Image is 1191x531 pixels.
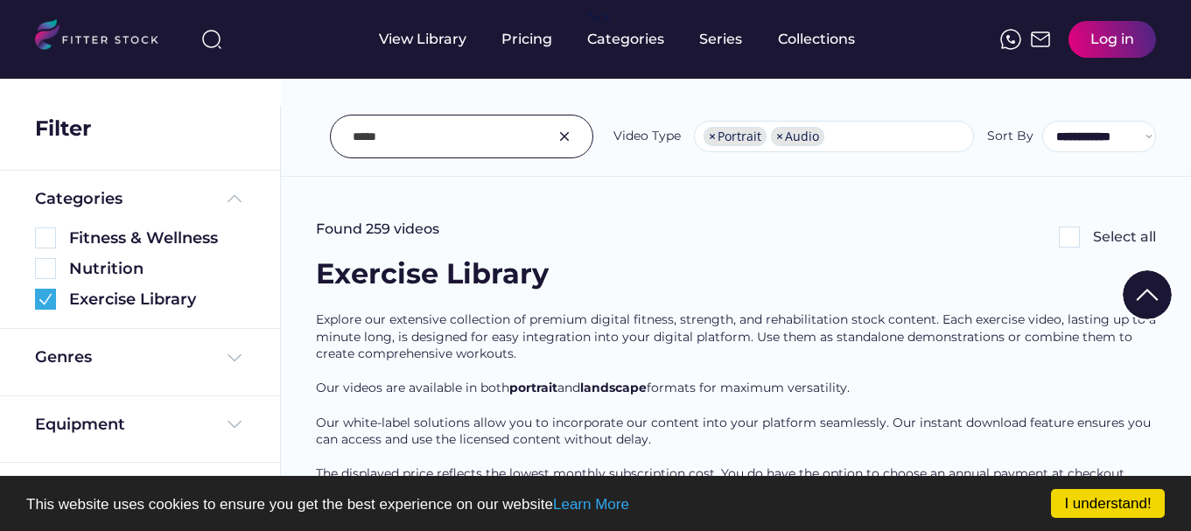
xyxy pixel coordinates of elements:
[1090,30,1134,49] div: Log in
[501,30,552,49] div: Pricing
[316,255,549,294] div: Exercise Library
[613,128,681,145] div: Video Type
[987,128,1033,145] div: Sort By
[224,188,245,209] img: Frame%20%285%29.svg
[509,380,557,395] span: portrait
[35,227,56,248] img: Rectangle%205126.svg
[704,127,767,146] li: Portrait
[35,346,92,368] div: Genres
[35,258,56,279] img: Rectangle%205126.svg
[35,188,123,210] div: Categories
[379,30,466,49] div: View Library
[69,289,245,311] div: Exercise Library
[316,311,1159,361] span: Explore our extensive collection of premium digital fitness, strength, and rehabilitation stock c...
[709,130,716,143] span: ×
[316,415,1154,448] span: Our white-label solutions allow you to incorporate our content into your platform seamlessly. Our...
[35,114,91,143] div: Filter
[69,258,245,280] div: Nutrition
[69,227,245,249] div: Fitness & Wellness
[316,380,509,395] span: Our videos are available in both
[316,220,439,239] div: Found 259 videos
[553,496,629,513] a: Learn More
[776,130,783,143] span: ×
[224,414,245,435] img: Frame%20%284%29.svg
[224,347,245,368] img: Frame%20%284%29.svg
[771,127,824,146] li: Audio
[35,19,173,55] img: LOGO.svg
[778,30,855,49] div: Collections
[554,126,575,147] img: Group%201000002326.svg
[647,380,850,395] span: formats for maximum versatility.
[699,30,743,49] div: Series
[1059,227,1080,248] img: Rectangle%205126.svg
[1123,270,1172,319] img: Group%201000002322%20%281%29.svg
[1051,489,1165,518] a: I understand!
[201,29,222,50] img: search-normal%203.svg
[587,9,610,26] div: fvck
[1000,29,1021,50] img: meteor-icons_whatsapp%20%281%29.svg
[35,289,56,310] img: Group%201000002360.svg
[1030,29,1051,50] img: Frame%2051.svg
[587,30,664,49] div: Categories
[1093,227,1156,247] div: Select all
[35,414,125,436] div: Equipment
[26,497,1165,512] p: This website uses cookies to ensure you get the best experience on our website
[316,465,1131,499] span: The displayed price reflects the lowest monthly subscription cost. You do have the option to choo...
